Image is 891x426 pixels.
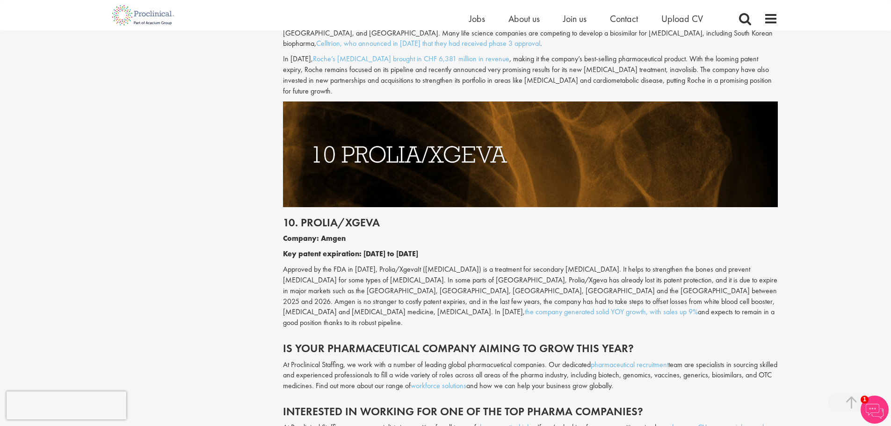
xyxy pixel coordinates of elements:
[283,405,778,418] h2: INTERESTED IN WORKING FOR ONE OF THE TOP PHARMA COMPANIES?
[7,391,126,419] iframe: reCAPTCHA
[316,38,540,48] a: Celltrion, who announced in [DATE] that they had received phase 3 approval
[283,217,778,229] h2: 10. Prolia/Xgeva
[283,360,778,392] p: At Proclinical Staffing, we work with a number of leading global pharmacuetical companies. Our de...
[283,342,778,354] h2: IS YOUR PHARMACEUTICAL COMPANY AIMING TO GROW THIS YEAR?
[283,249,418,259] b: Key patent expiration: [DATE] to [DATE]
[411,381,466,390] a: workforce solutions
[861,396,889,424] img: Chatbot
[508,13,540,25] a: About us
[283,101,778,207] img: Drugs with patents due to expire Prolia/Xgeva
[283,233,346,243] b: Company: Amgen
[283,54,778,96] p: In [DATE], , making it the company’s best-selling pharmaceutical product. With the looming patent...
[313,54,509,64] a: Roche’s [MEDICAL_DATA] brought in CHF 6,381 million in revenue
[861,396,869,404] span: 1
[283,264,778,328] p: Approved by the FDA in [DATE], Prolia/XgevaIt ([MEDICAL_DATA]) is a treatment for secondary [MEDI...
[661,13,703,25] a: Upload CV
[591,360,668,369] a: pharmaceutical recruitment
[469,13,485,25] a: Jobs
[610,13,638,25] a: Contact
[563,13,587,25] a: Join us
[525,307,698,317] a: the company generated solid YOY growth, with sales up 9%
